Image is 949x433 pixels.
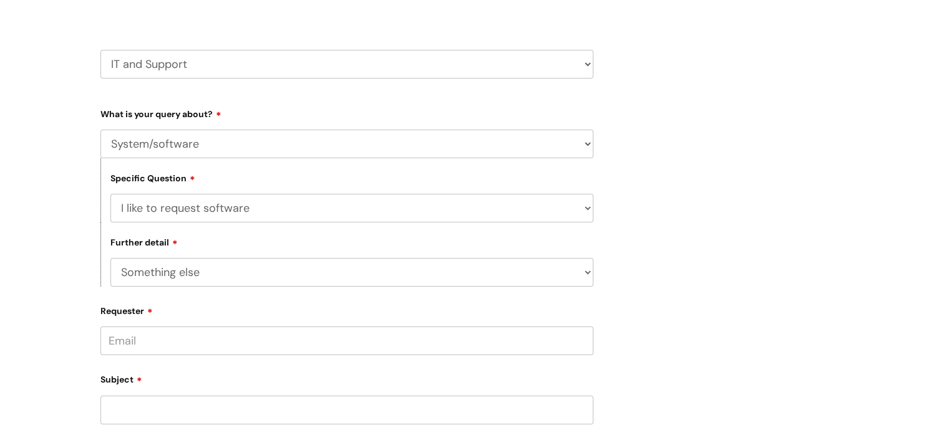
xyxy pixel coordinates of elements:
[100,326,593,355] input: Email
[110,171,195,184] label: Specific Question
[100,302,593,316] label: Requester
[100,105,593,120] label: What is your query about?
[110,236,178,248] label: Further detail
[100,370,593,385] label: Subject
